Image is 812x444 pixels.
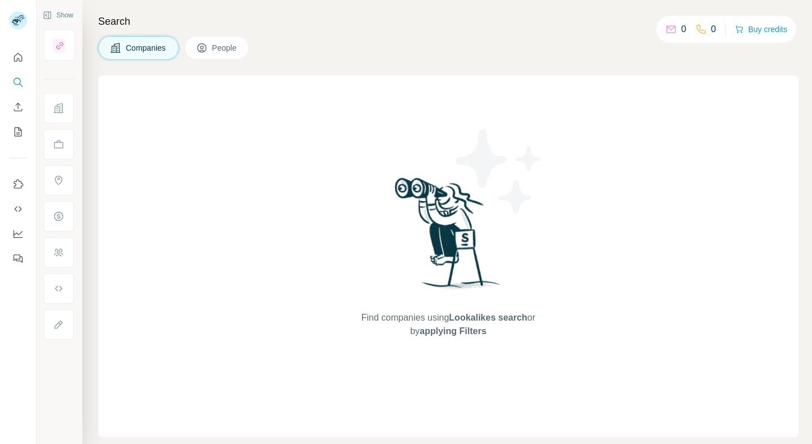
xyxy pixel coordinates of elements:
span: Lookalikes search [449,313,527,322]
button: Show [35,7,81,24]
h4: Search [98,14,798,29]
button: My lists [9,122,27,142]
span: Find companies using or by [358,311,539,338]
button: Feedback [9,248,27,269]
button: Dashboard [9,224,27,244]
button: Enrich CSV [9,97,27,117]
button: Buy credits [735,21,787,37]
p: 0 [681,23,686,36]
img: Surfe Illustration - Stars [448,121,550,222]
span: applying Filters [420,326,486,336]
button: Search [9,72,27,92]
button: Use Surfe API [9,199,27,219]
button: Quick start [9,47,27,68]
span: Companies [126,42,167,54]
span: People [212,42,238,54]
button: Use Surfe on LinkedIn [9,174,27,194]
p: 0 [711,23,716,36]
img: Surfe Illustration - Woman searching with binoculars [390,175,507,300]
